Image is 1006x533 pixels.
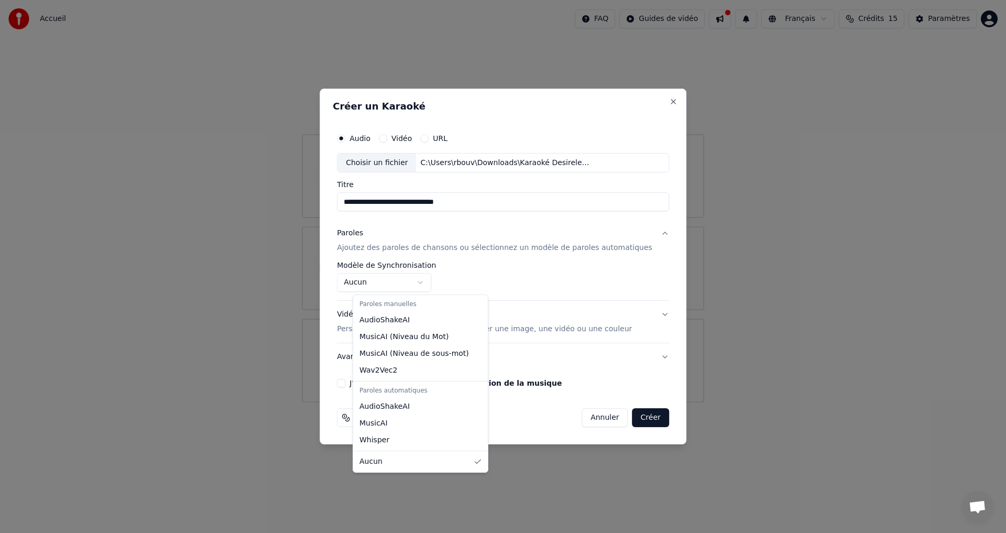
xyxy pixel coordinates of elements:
[359,418,388,429] span: MusicAI
[359,315,410,325] span: AudioShakeAI
[359,349,469,359] span: MusicAI ( Niveau de sous-mot )
[359,401,410,412] span: AudioShakeAI
[359,332,449,342] span: MusicAI ( Niveau du Mot )
[355,384,486,398] div: Paroles automatiques
[359,456,382,467] span: Aucun
[359,365,397,376] span: Wav2Vec2
[359,435,389,445] span: Whisper
[355,297,486,312] div: Paroles manuelles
